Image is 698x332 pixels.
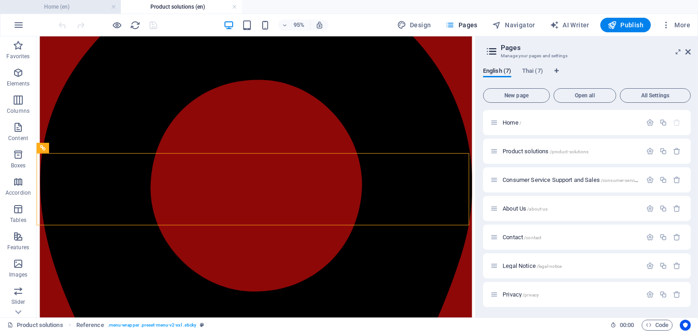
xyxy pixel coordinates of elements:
span: AI Writer [550,20,589,30]
h6: 95% [292,20,306,30]
div: Settings [646,291,654,298]
h3: Manage your pages and settings [501,52,673,60]
div: Consumer Service Support and Sales/consumer-service-support-and-sales [500,177,642,183]
span: Code [646,320,668,331]
span: Navigator [492,20,535,30]
div: Remove [673,147,681,155]
span: / [519,121,521,126]
div: Duplicate [659,147,667,155]
button: More [658,18,694,32]
div: Remove [673,176,681,184]
p: Elements [7,80,30,87]
span: Click to open page [503,205,548,212]
div: Duplicate [659,176,667,184]
div: About Us/about-us [500,206,642,211]
span: Open all [558,93,612,98]
div: The startpage cannot be deleted [673,119,681,126]
span: Publish [608,20,643,30]
p: Images [9,271,28,278]
button: 95% [278,20,310,30]
span: More [662,20,690,30]
span: English (7) [483,65,511,78]
span: /legal-notice [537,264,562,269]
p: Tables [10,216,26,224]
span: . menu-wrapper .preset-menu-v2-xxl .sticky [108,320,197,331]
p: Slider [11,298,25,306]
span: New page [487,93,546,98]
div: Remove [673,291,681,298]
div: Duplicate [659,262,667,270]
div: Settings [646,147,654,155]
button: Pages [442,18,481,32]
span: Design [397,20,431,30]
span: Click to open page [503,176,678,183]
nav: breadcrumb [76,320,204,331]
span: Click to select. Double-click to edit [76,320,104,331]
span: /about-us [527,206,548,211]
div: Duplicate [659,205,667,212]
span: Thai (7) [522,65,543,78]
button: AI Writer [546,18,593,32]
div: Settings [646,119,654,126]
span: /product-solutions [550,149,589,154]
i: This element is a customizable preset [200,322,204,327]
span: Click to open page [503,148,588,155]
div: Privacy/privacy [500,292,642,297]
div: Duplicate [659,119,667,126]
span: Click to open page [503,119,521,126]
button: Code [642,320,673,331]
p: Accordion [5,189,31,196]
button: Usercentrics [680,320,691,331]
span: 00 00 [620,320,634,331]
h6: Session time [610,320,634,331]
div: Settings [646,262,654,270]
div: Contact/contact [500,234,642,240]
span: Click to open page [503,291,539,298]
div: Home/ [500,120,642,126]
div: Language Tabs [483,67,691,85]
button: reload [130,20,140,30]
span: /contact [524,235,541,240]
p: Content [8,135,28,142]
div: Remove [673,262,681,270]
span: : [626,322,628,328]
div: Duplicate [659,233,667,241]
button: Publish [600,18,651,32]
button: New page [483,88,550,103]
div: Duplicate [659,291,667,298]
div: Product solutions/product-solutions [500,148,642,154]
span: Pages [445,20,477,30]
span: All Settings [624,93,687,98]
div: Settings [646,205,654,212]
button: Navigator [489,18,539,32]
button: Design [394,18,435,32]
button: Open all [553,88,616,103]
span: /privacy [523,292,539,297]
div: Remove [673,233,681,241]
p: Favorites [6,53,30,60]
h2: Pages [501,44,691,52]
div: Design (Ctrl+Alt+Y) [394,18,435,32]
div: Settings [646,233,654,241]
div: Remove [673,205,681,212]
span: /consumer-service-support-and-sales [601,178,678,183]
div: Legal Notice/legal-notice [500,263,642,269]
div: Settings [646,176,654,184]
p: Boxes [11,162,26,169]
span: Click to open page [503,234,541,241]
h4: Product solutions (en) [121,2,242,12]
p: Features [7,244,29,251]
i: On resize automatically adjust zoom level to fit chosen device. [315,21,324,29]
p: Columns [7,107,30,115]
span: Click to open page [503,262,562,269]
a: Click to cancel selection. Double-click to open Pages [7,320,63,331]
button: All Settings [620,88,691,103]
